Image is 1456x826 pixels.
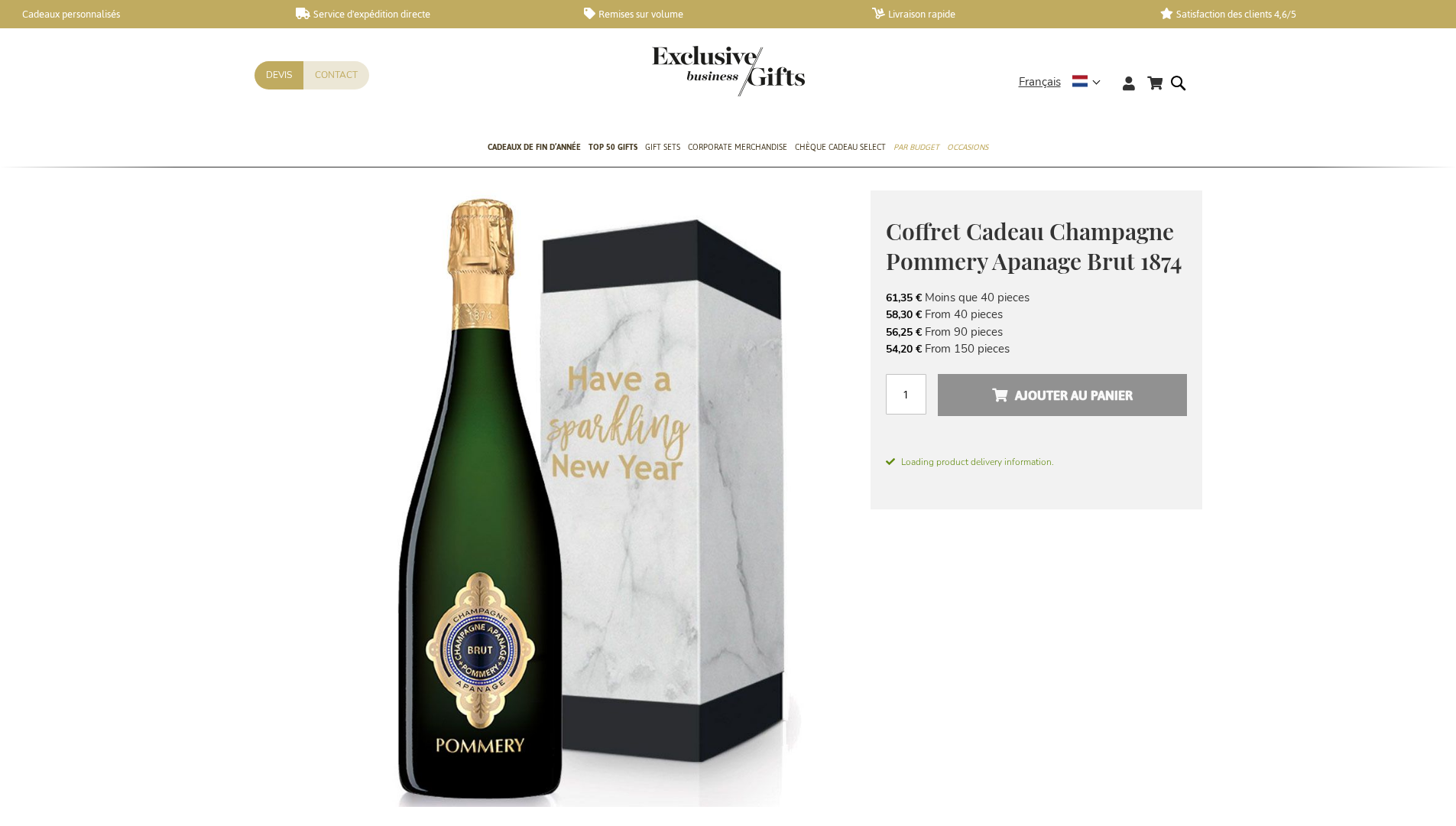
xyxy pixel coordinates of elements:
[886,216,1182,276] span: Coffret Cadeau Champagne Pommery Apanage Brut 1874
[795,139,886,155] span: Chèque Cadeau Select
[303,61,369,89] a: Contact
[1019,73,1111,91] div: Français
[893,139,939,155] span: Par budget
[688,129,787,167] a: Corporate Merchandise
[652,46,728,96] a: store logo
[886,307,922,322] span: 58,30 €
[296,8,559,21] a: Service d'expédition directe
[947,129,988,167] a: Occasions
[488,129,581,167] a: Cadeaux de fin d’année
[886,324,1187,340] li: From 90 pieces
[589,129,637,167] a: TOP 50 Gifts
[947,139,988,155] span: Occasions
[886,289,1187,306] li: Moins que 40 pieces
[893,129,939,167] a: Par budget
[488,139,581,155] span: Cadeaux de fin d’année
[886,291,922,305] span: 61,35 €
[688,139,787,155] span: Corporate Merchandise
[255,190,871,807] img: Coffret Cadeau Champagne Pommery Apanage Brut 1874
[886,374,926,415] input: Qté
[886,342,922,356] span: 54,20 €
[886,325,922,340] span: 56,25 €
[886,306,1187,323] li: From 40 pieces
[8,8,271,21] a: Cadeaux personnalisés
[652,46,805,96] img: Exclusive Business gifts logo
[645,139,680,155] span: Gift Sets
[872,8,1136,21] a: Livraison rapide
[1160,8,1424,21] a: Satisfaction des clients 4,6/5
[645,129,680,167] a: Gift Sets
[589,139,637,155] span: TOP 50 Gifts
[584,8,848,21] a: Remises sur volume
[255,61,303,89] a: Devis
[1019,73,1061,91] span: Français
[886,340,1187,357] li: From 150 pieces
[886,455,1187,469] span: Loading product delivery information.
[795,129,886,167] a: Chèque Cadeau Select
